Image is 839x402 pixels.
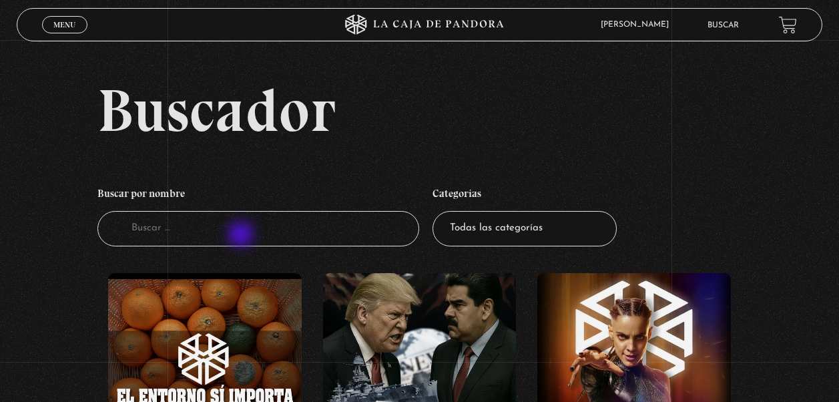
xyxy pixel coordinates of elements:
[433,180,617,211] h4: Categorías
[97,180,420,211] h4: Buscar por nombre
[97,80,822,140] h2: Buscador
[779,16,797,34] a: View your shopping cart
[594,21,682,29] span: [PERSON_NAME]
[708,21,739,29] a: Buscar
[53,21,75,29] span: Menu
[49,32,81,41] span: Cerrar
